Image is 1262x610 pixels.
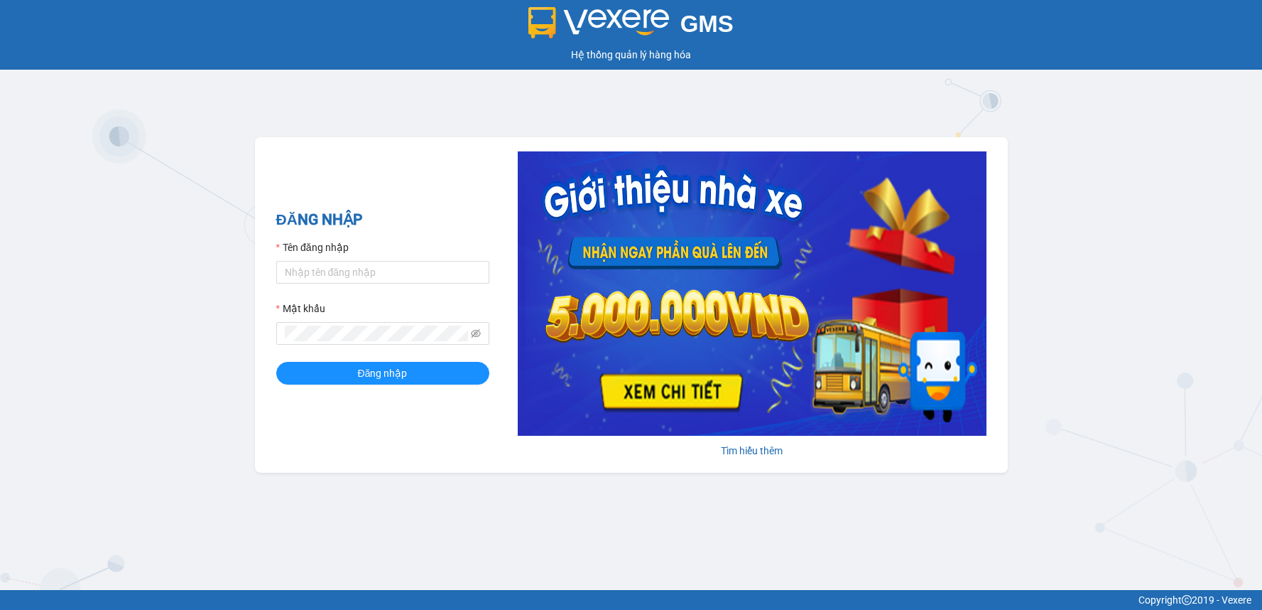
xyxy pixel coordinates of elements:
[528,21,734,33] a: GMS
[680,11,734,37] span: GMS
[4,47,1258,63] div: Hệ thống quản lý hàng hóa
[276,301,325,316] label: Mật khẩu
[471,328,481,338] span: eye-invisible
[276,362,489,385] button: Đăng nhập
[518,151,986,436] img: banner-0
[276,240,349,255] label: Tên đăng nhập
[285,326,468,341] input: Mật khẩu
[11,592,1251,608] div: Copyright 2019 - Vexere
[1182,595,1192,605] span: copyright
[518,443,986,459] div: Tìm hiểu thêm
[276,261,489,284] input: Tên đăng nhập
[358,365,408,381] span: Đăng nhập
[276,208,489,232] h2: ĐĂNG NHẬP
[528,7,669,38] img: logo 2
